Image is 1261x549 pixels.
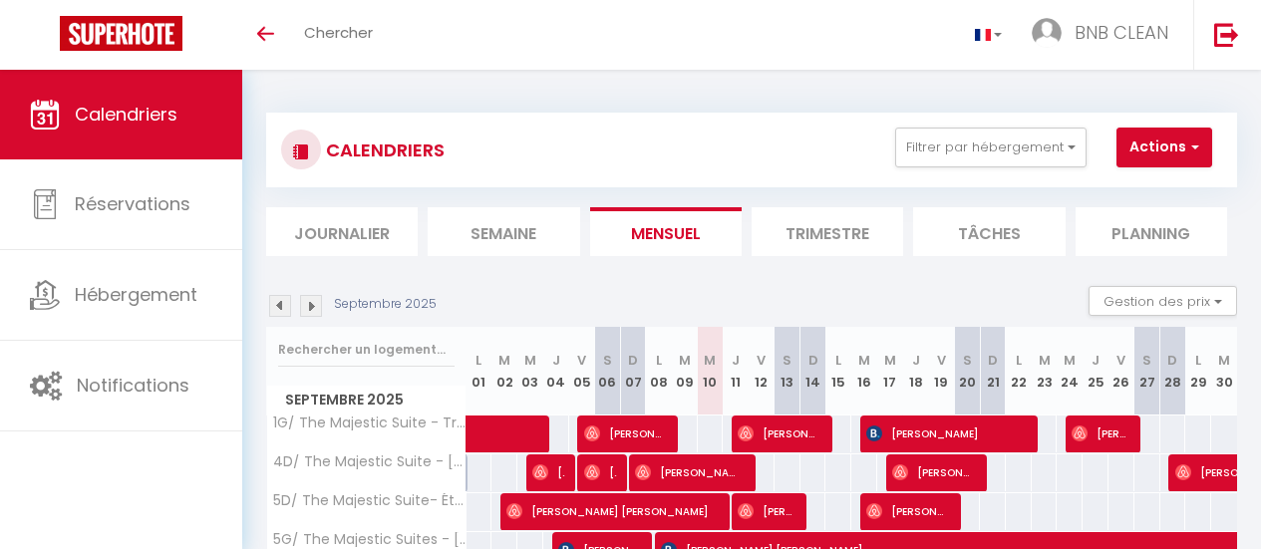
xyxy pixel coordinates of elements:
abbr: V [1116,351,1125,370]
span: [PERSON_NAME] [584,453,617,491]
th: 24 [1057,327,1083,415]
span: [PERSON_NAME] [892,453,975,491]
button: Actions [1116,128,1212,167]
abbr: J [912,351,920,370]
abbr: M [524,351,536,370]
span: Réservations [75,191,190,216]
th: 16 [851,327,877,415]
th: 26 [1108,327,1134,415]
th: 01 [467,327,492,415]
li: Tâches [913,207,1065,256]
th: 10 [698,327,724,415]
th: 08 [646,327,672,415]
span: [PERSON_NAME] [PERSON_NAME] [506,492,714,530]
h3: CALENDRIERS [321,128,445,172]
th: 30 [1211,327,1237,415]
abbr: D [988,351,998,370]
th: 19 [929,327,955,415]
li: Journalier [266,207,418,256]
abbr: S [963,351,972,370]
abbr: J [732,351,740,370]
th: 02 [491,327,517,415]
abbr: L [656,351,662,370]
th: 17 [877,327,903,415]
abbr: D [808,351,818,370]
li: Trimestre [752,207,903,256]
th: 12 [749,327,775,415]
th: 13 [775,327,800,415]
img: ... [1032,18,1062,48]
input: Rechercher un logement... [278,332,455,368]
th: 04 [543,327,569,415]
abbr: L [1195,351,1201,370]
button: Filtrer par hébergement [895,128,1087,167]
abbr: M [1218,351,1230,370]
abbr: M [858,351,870,370]
button: Gestion des prix [1089,286,1237,316]
th: 20 [954,327,980,415]
th: 18 [903,327,929,415]
span: [PERSON_NAME] [866,414,1024,452]
abbr: M [704,351,716,370]
span: [PERSON_NAME] [532,453,565,491]
th: 25 [1083,327,1108,415]
abbr: M [884,351,896,370]
abbr: V [577,351,586,370]
abbr: V [757,351,766,370]
span: 5D/ The Majestic Suite- Étoile [270,493,470,508]
img: Super Booking [60,16,182,51]
th: 27 [1134,327,1160,415]
th: 23 [1032,327,1058,415]
abbr: M [1039,351,1051,370]
abbr: L [835,351,841,370]
abbr: L [475,351,481,370]
abbr: J [1092,351,1100,370]
th: 03 [517,327,543,415]
span: [PERSON_NAME] [635,453,743,491]
abbr: S [1142,351,1151,370]
p: Septembre 2025 [334,295,437,314]
abbr: M [498,351,510,370]
abbr: L [1016,351,1022,370]
th: 29 [1185,327,1211,415]
span: [PERSON_NAME] [1072,414,1129,452]
abbr: S [603,351,612,370]
abbr: D [628,351,638,370]
th: 28 [1160,327,1186,415]
th: 11 [723,327,749,415]
li: Planning [1076,207,1227,256]
span: Septembre 2025 [267,386,466,414]
th: 14 [800,327,826,415]
span: [PERSON_NAME] [584,414,667,452]
th: 06 [594,327,620,415]
span: 1G/ The Majestic Suite - Trocadéro [270,415,470,430]
img: logout [1214,22,1239,47]
th: 22 [1006,327,1032,415]
abbr: V [937,351,946,370]
span: Calendriers [75,102,177,127]
span: BNB CLEAN [1075,20,1168,45]
abbr: D [1167,351,1177,370]
th: 09 [672,327,698,415]
span: 4D/ The Majestic Suite - [PERSON_NAME] [270,454,470,469]
span: 5G/ The Majestic Suites - [GEOGRAPHIC_DATA] [270,532,470,547]
th: 21 [980,327,1006,415]
li: Semaine [428,207,579,256]
span: [PERSON_NAME] [738,492,795,530]
li: Mensuel [590,207,742,256]
span: Hébergement [75,282,197,307]
span: [PERSON_NAME] [738,414,820,452]
span: Notifications [77,373,189,398]
th: 15 [825,327,851,415]
span: Chercher [304,22,373,43]
abbr: J [552,351,560,370]
abbr: M [1064,351,1076,370]
th: 05 [569,327,595,415]
span: [PERSON_NAME] [866,492,949,530]
abbr: M [679,351,691,370]
th: 07 [620,327,646,415]
abbr: S [783,351,791,370]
